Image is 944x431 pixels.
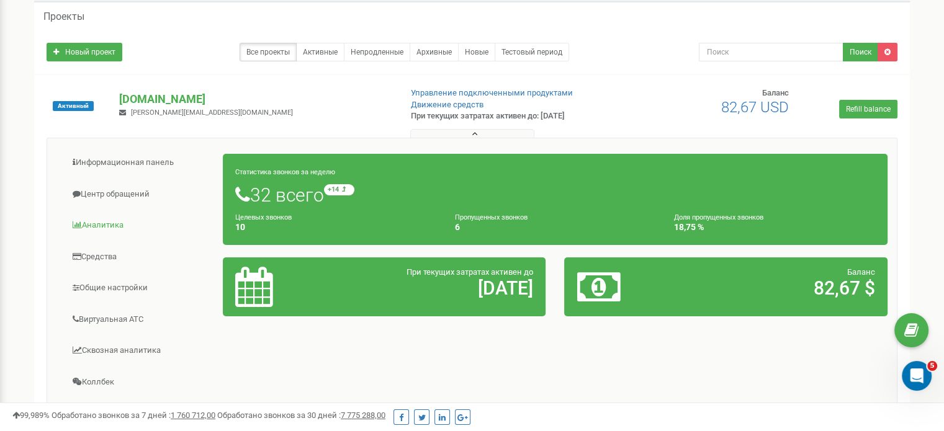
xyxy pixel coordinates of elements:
input: Поиск [699,43,843,61]
span: 5 [927,361,937,371]
span: 99,989% [12,411,50,420]
a: Непродленные [344,43,410,61]
a: Движение средств [411,100,483,109]
a: Сквозная аналитика [56,335,223,366]
h1: 32 всего [235,184,875,205]
span: 82,67 USD [721,99,789,116]
a: Аналитика [56,210,223,241]
h4: 6 [455,223,656,232]
a: Тестовый период [495,43,569,61]
a: Коллбек [56,367,223,398]
small: Доля пропущенных звонков [674,213,763,221]
h4: 10 [235,223,436,232]
small: Статистика звонков за неделю [235,168,335,176]
a: Управление подключенными продуктами [411,88,573,97]
span: [PERSON_NAME][EMAIL_ADDRESS][DOMAIN_NAME] [131,109,293,117]
a: Средства [56,242,223,272]
p: [DOMAIN_NAME] [119,91,390,107]
small: +14 [324,184,354,195]
span: Активный [53,101,94,111]
a: Новый проект [47,43,122,61]
small: Целевых звонков [235,213,292,221]
a: Новые [458,43,495,61]
a: Все проекты [240,43,297,61]
h4: 18,75 % [674,223,875,232]
a: Центр обращений [56,179,223,210]
a: Refill balance [839,100,897,118]
small: Пропущенных звонков [455,213,528,221]
p: При текущих затратах активен до: [DATE] [411,110,609,122]
span: Обработано звонков за 30 дней : [217,411,385,420]
a: Виртуальная АТС [56,304,223,335]
span: При текущих затратах активен до [407,267,533,277]
h5: Проекты [43,11,84,22]
span: Баланс [847,267,875,277]
a: Настройки Ringostat Smart Phone [56,399,223,429]
u: 7 775 288,00 [341,411,385,420]
iframe: Intercom live chat [902,361,932,391]
u: 1 760 712,00 [171,411,215,420]
a: Информационная панель [56,148,223,178]
a: Активные [296,43,344,61]
h2: 82,67 $ [683,278,875,298]
span: Баланс [762,88,789,97]
span: Обработано звонков за 7 дней : [52,411,215,420]
h2: [DATE] [341,278,533,298]
a: Общие настройки [56,273,223,303]
button: Поиск [843,43,878,61]
a: Архивные [410,43,459,61]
